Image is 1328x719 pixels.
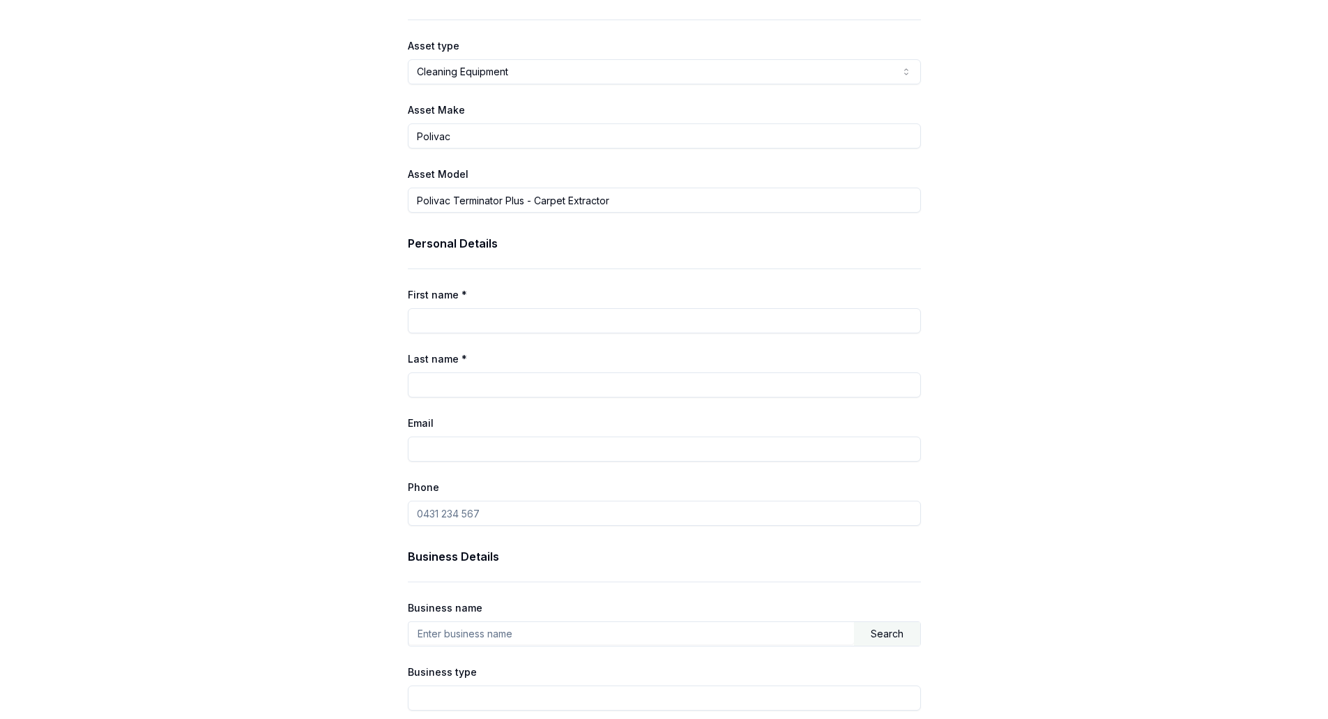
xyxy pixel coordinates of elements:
[408,168,468,180] label: Asset Model
[408,235,921,252] h3: Personal Details
[408,104,465,116] label: Asset Make
[408,40,459,52] label: Asset type
[854,622,920,646] div: Search
[408,481,439,493] label: Phone
[408,548,921,565] h3: Business Details
[408,666,477,678] label: Business type
[408,501,921,526] input: 0431 234 567
[408,417,434,429] label: Email
[408,289,467,301] label: First name *
[408,602,482,614] label: Business name
[409,622,854,644] input: Enter business name
[408,353,467,365] label: Last name *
